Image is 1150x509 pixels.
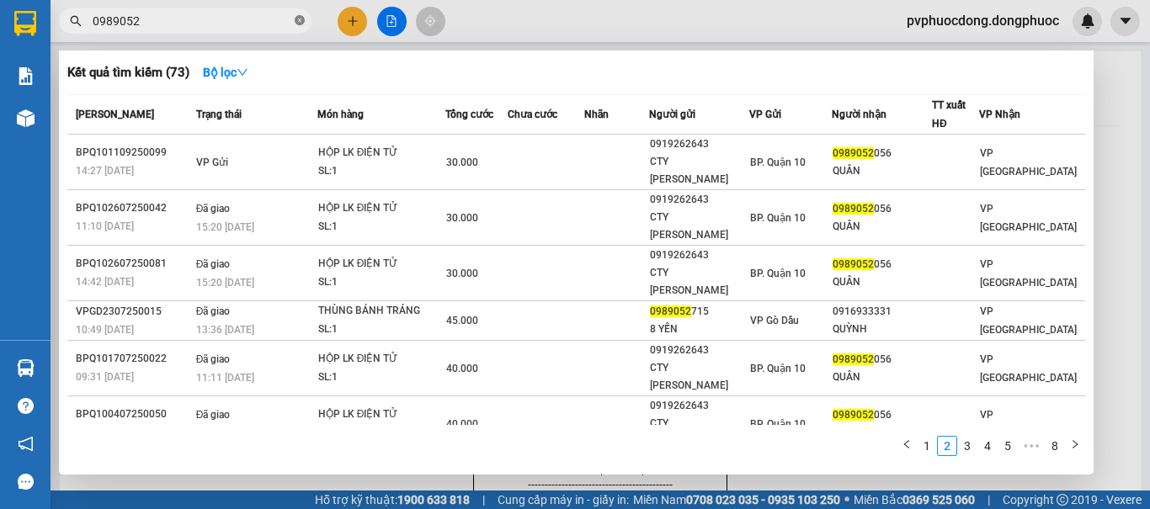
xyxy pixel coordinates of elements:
div: SL: 1 [318,368,445,387]
a: 8 [1046,437,1064,455]
div: QUỲNH [833,321,931,338]
div: 056 [833,256,931,273]
li: 4 [977,436,998,456]
span: VPPD1209250001 [84,107,177,119]
span: 40.000 [446,418,478,430]
span: 40.000 [446,363,478,374]
span: Đã giao [196,258,231,270]
span: VP [GEOGRAPHIC_DATA] [980,258,1077,289]
span: Đã giao [196,353,231,365]
div: CTY [PERSON_NAME] [650,264,748,300]
img: logo-vxr [14,11,36,36]
div: 056 [833,351,931,368]
div: VPGD2307250015 [76,303,191,321]
span: 30.000 [446,156,478,168]
input: Tìm tên, số ĐT hoặc mã đơn [93,12,291,30]
div: QUÂN [833,218,931,236]
span: BP. Quận 10 [750,363,806,374]
span: 10:49 [DATE] [76,324,134,336]
span: 07:41:49 [DATE] [37,122,103,132]
span: 01 Võ Văn Truyện, KP.1, Phường 2 [133,50,232,72]
span: Đã giao [196,203,231,215]
span: 11:10 [DATE] [76,220,134,232]
div: BPQ102607250081 [76,255,191,273]
span: question-circle [18,398,34,414]
span: 0989052 [833,203,874,215]
div: HỘP LK ĐIỆN TỬ [318,199,445,218]
strong: Bộ lọc [203,66,248,79]
span: BP. Quận 10 [750,212,806,224]
div: CTY [PERSON_NAME] [650,415,748,450]
span: 0989052 [833,147,874,159]
span: 14:27 [DATE] [76,165,134,177]
button: Bộ lọcdown [189,59,262,86]
a: 1 [918,437,936,455]
div: THÙNG BÁNH TRÁNG [318,302,445,321]
span: 45.000 [446,315,478,326]
h3: Kết quả tìm kiếm ( 73 ) [67,64,189,82]
div: SL: 1 [318,424,445,443]
span: Trạng thái [196,109,242,120]
span: VP [GEOGRAPHIC_DATA] [980,147,1077,178]
span: ----------------------------------------- [45,91,206,104]
div: QUÂN [833,424,931,442]
div: 0919262643 [650,191,748,209]
span: 0989052 [650,305,691,317]
div: BPQ101109250099 [76,144,191,162]
div: CTY [PERSON_NAME] [650,359,748,395]
div: CTY [PERSON_NAME] [650,209,748,244]
a: 3 [958,437,977,455]
span: left [902,439,912,449]
li: 5 [998,436,1018,456]
div: HỘP LK ĐIỆN TỬ [318,350,445,368]
div: 056 [833,406,931,424]
a: 2 [938,437,956,455]
span: message [18,474,34,490]
span: Người nhận [832,109,886,120]
a: 5 [998,437,1017,455]
span: TT xuất HĐ [932,99,966,130]
span: 15:20 [DATE] [196,277,254,289]
span: 09:31 [DATE] [76,371,134,383]
img: solution-icon [17,67,35,85]
span: 15:20 [DATE] [196,221,254,233]
span: 0989052 [833,353,874,365]
div: 0919262643 [650,247,748,264]
div: SL: 1 [318,273,445,292]
span: Nhãn [584,109,609,120]
span: VP Gửi [196,156,228,168]
span: Tổng cước [445,109,493,120]
div: BPQ100407250050 [76,406,191,423]
a: 4 [978,437,997,455]
span: Người gửi [649,109,695,120]
div: 715 [650,303,748,321]
span: ••• [1018,436,1045,456]
span: BP. Quận 10 [750,418,806,430]
div: SL: 1 [318,321,445,339]
li: Next 5 Pages [1018,436,1045,456]
div: HỘP LK ĐIỆN TỬ [318,406,445,424]
span: VP [GEOGRAPHIC_DATA] [980,353,1077,384]
span: 0989052 [833,409,874,421]
span: VP [GEOGRAPHIC_DATA] [980,409,1077,439]
span: Đã giao [196,409,231,421]
span: notification [18,436,34,452]
div: CTY [PERSON_NAME] [650,153,748,188]
span: right [1070,439,1080,449]
strong: ĐỒNG PHƯỚC [133,9,231,24]
span: 14:42 [DATE] [76,276,134,288]
span: close-circle [295,13,305,29]
div: HỘP LK ĐIỆN TỬ [318,144,445,162]
span: VP Nhận [979,109,1020,120]
span: 30.000 [446,212,478,224]
span: BP. Quận 10 [750,268,806,279]
span: 11:11 [DATE] [196,372,254,384]
div: 0919262643 [650,135,748,153]
li: Next Page [1065,436,1085,456]
span: VP Gò Dầu [750,315,799,326]
span: Hotline: 19001152 [133,75,206,85]
span: search [70,15,82,27]
span: 30.000 [446,268,478,279]
span: In ngày: [5,122,103,132]
span: VP Gửi [749,109,781,120]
